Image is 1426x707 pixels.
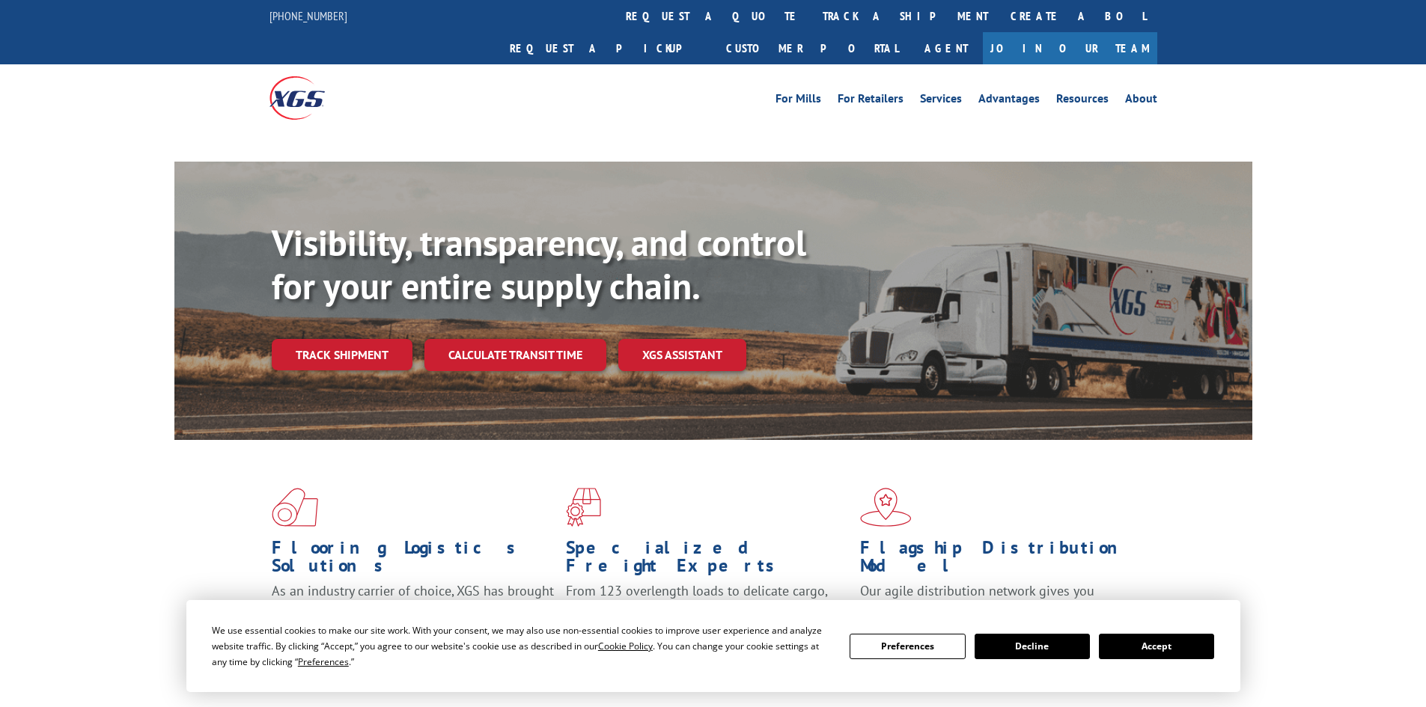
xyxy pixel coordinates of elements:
span: Our agile distribution network gives you nationwide inventory management on demand. [860,582,1136,617]
a: Agent [909,32,983,64]
a: Resources [1056,93,1109,109]
a: Advantages [978,93,1040,109]
a: [PHONE_NUMBER] [269,8,347,23]
a: Services [920,93,962,109]
a: Request a pickup [499,32,715,64]
a: Join Our Team [983,32,1157,64]
h1: Specialized Freight Experts [566,539,849,582]
img: xgs-icon-focused-on-flooring-red [566,488,601,527]
h1: Flagship Distribution Model [860,539,1143,582]
b: Visibility, transparency, and control for your entire supply chain. [272,219,806,309]
span: As an industry carrier of choice, XGS has brought innovation and dedication to flooring logistics... [272,582,554,635]
img: xgs-icon-flagship-distribution-model-red [860,488,912,527]
a: Customer Portal [715,32,909,64]
a: About [1125,93,1157,109]
button: Accept [1099,634,1214,659]
div: Cookie Consent Prompt [186,600,1240,692]
div: We use essential cookies to make our site work. With your consent, we may also use non-essential ... [212,622,832,670]
a: XGS ASSISTANT [618,339,746,371]
button: Decline [975,634,1090,659]
button: Preferences [850,634,965,659]
a: For Retailers [838,93,904,109]
span: Cookie Policy [598,640,653,652]
p: From 123 overlength loads to delicate cargo, our experienced staff knows the best way to move you... [566,582,849,649]
a: Calculate transit time [424,339,606,371]
span: Preferences [298,655,349,668]
a: Track shipment [272,339,412,370]
a: For Mills [776,93,821,109]
h1: Flooring Logistics Solutions [272,539,555,582]
img: xgs-icon-total-supply-chain-intelligence-red [272,488,318,527]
